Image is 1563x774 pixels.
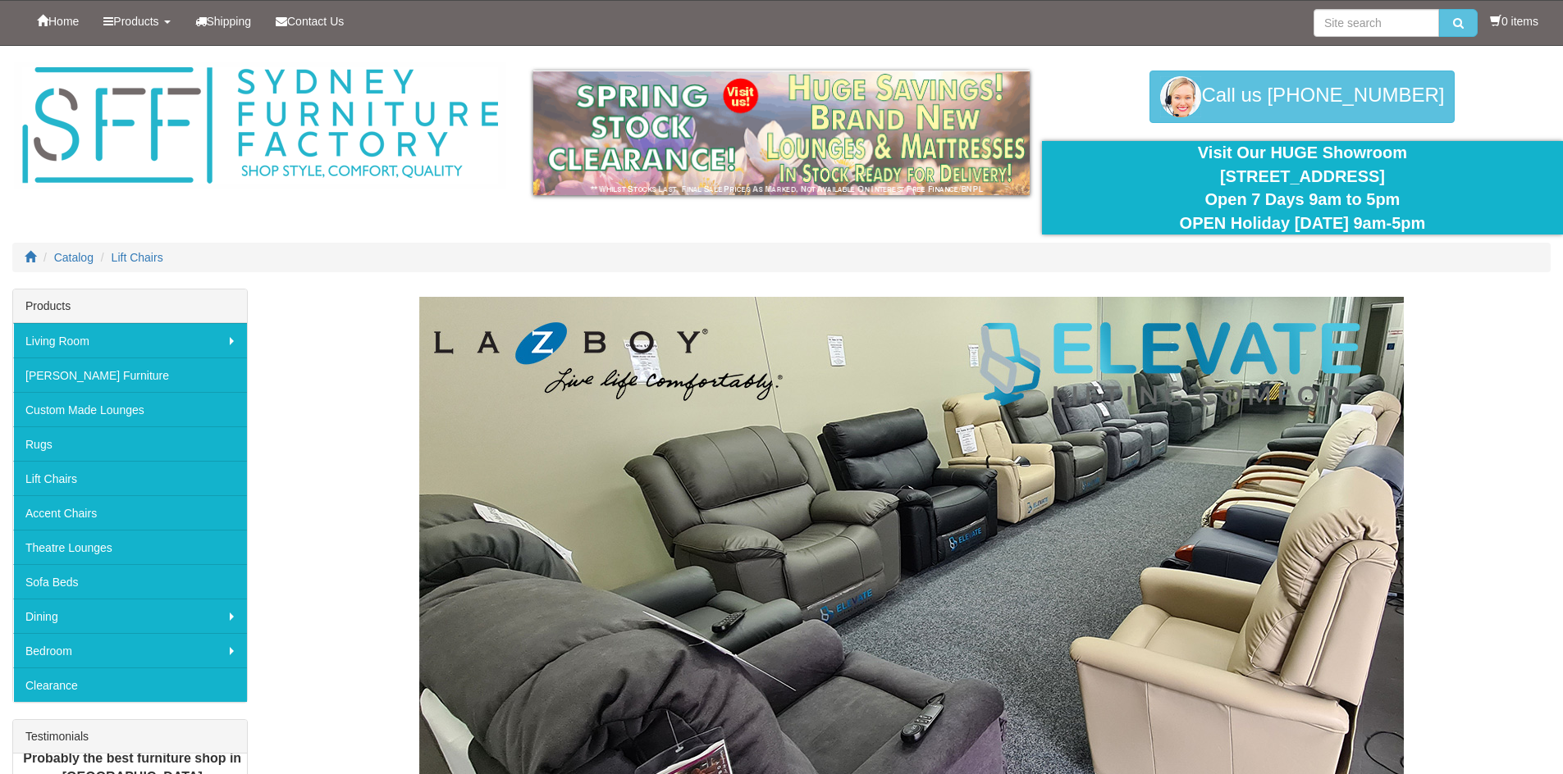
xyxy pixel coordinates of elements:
span: Shipping [207,15,252,28]
a: Catalog [54,251,94,264]
a: Rugs [13,426,247,461]
a: Sofa Beds [13,564,247,599]
a: Clearance [13,667,247,702]
a: Dining [13,599,247,633]
span: Products [113,15,158,28]
a: Products [91,1,182,42]
div: Visit Our HUGE Showroom [STREET_ADDRESS] Open 7 Days 9am to 5pm OPEN Holiday [DATE] 9am-5pm [1054,141,1551,234]
div: Products [13,289,247,323]
a: Living Room [13,323,247,357]
input: Site search [1314,9,1439,37]
a: Home [25,1,91,42]
a: Custom Made Lounges [13,392,247,426]
img: spring-sale.gif [533,71,1030,195]
a: Lift Chairs [112,251,163,264]
a: Shipping [183,1,264,42]
a: Contact Us [263,1,356,42]
li: 0 items [1490,13,1538,30]
div: Testimonials [13,720,247,754]
img: Sydney Furniture Factory [14,62,506,189]
a: Theatre Lounges [13,530,247,564]
a: Bedroom [13,633,247,667]
a: Lift Chairs [13,461,247,495]
span: Contact Us [287,15,344,28]
a: Accent Chairs [13,495,247,530]
a: [PERSON_NAME] Furniture [13,357,247,392]
span: Home [48,15,79,28]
